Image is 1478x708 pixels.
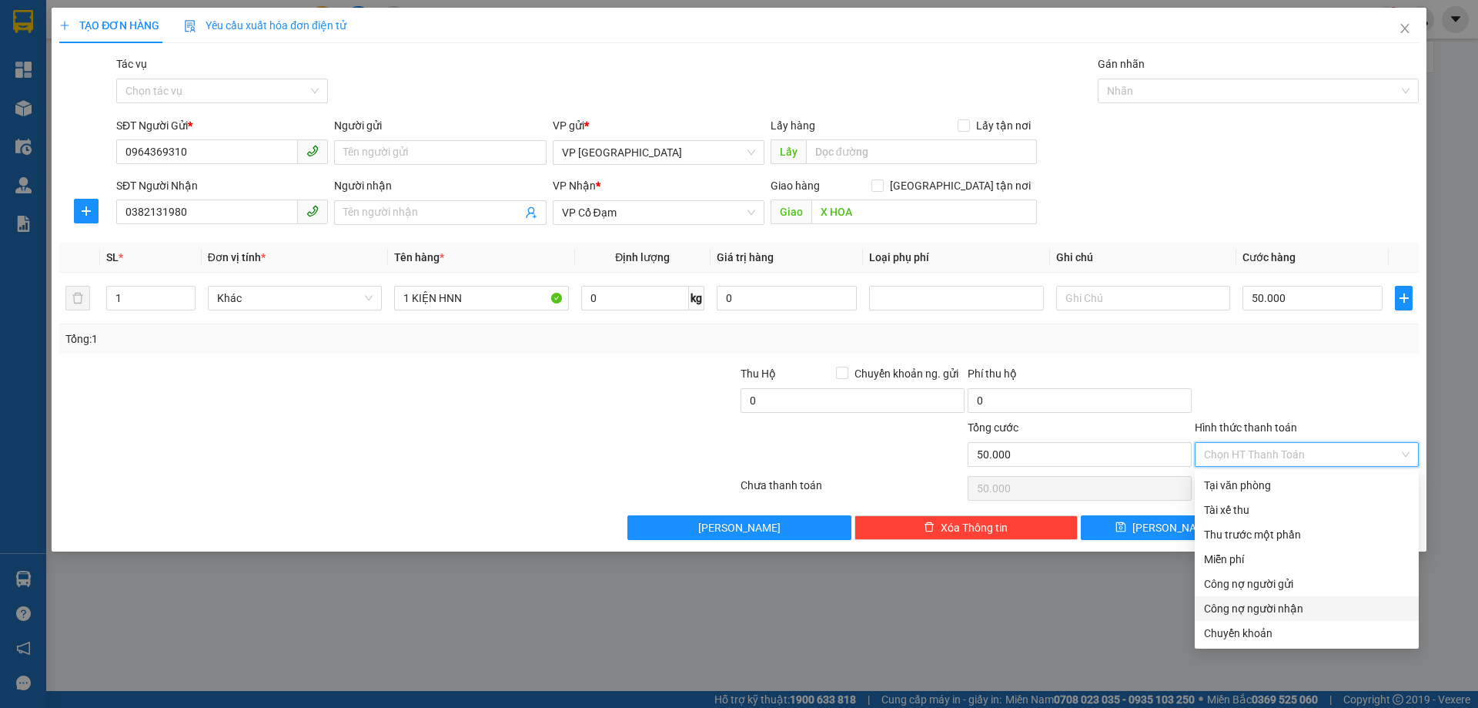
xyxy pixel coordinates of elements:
[1242,251,1296,263] span: Cước hàng
[739,477,966,504] div: Chưa thanh toán
[771,119,815,132] span: Lấy hàng
[811,200,1037,224] input: Dọc đường
[306,205,319,217] span: phone
[59,19,159,32] span: TẠO ĐƠN HÀNG
[771,139,806,164] span: Lấy
[806,139,1037,164] input: Dọc đường
[771,200,811,224] span: Giao
[1204,551,1409,568] div: Miễn phí
[1204,477,1409,494] div: Tại văn phòng
[1050,243,1236,273] th: Ghi chú
[1081,515,1248,540] button: save[PERSON_NAME]
[116,177,328,194] div: SĐT Người Nhận
[627,515,851,540] button: [PERSON_NAME]
[562,201,755,224] span: VP Cổ Đạm
[698,519,781,536] span: [PERSON_NAME]
[1395,286,1412,310] button: plus
[1204,526,1409,543] div: Thu trước một phần
[771,180,820,192] span: Giao hàng
[525,206,537,219] span: user-add
[106,251,119,263] span: SL
[615,251,670,263] span: Định lượng
[689,286,704,310] span: kg
[184,19,346,32] span: Yêu cầu xuất hóa đơn điện tử
[116,117,328,134] div: SĐT Người Gửi
[717,251,774,263] span: Giá trị hàng
[208,251,266,263] span: Đơn vị tính
[1056,286,1230,310] input: Ghi Chú
[65,286,90,310] button: delete
[863,243,1049,273] th: Loại phụ phí
[1204,575,1409,592] div: Công nợ người gửi
[1195,572,1419,596] div: Cước gửi hàng sẽ được ghi vào công nợ của người gửi
[848,365,965,382] span: Chuyển khoản ng. gửi
[1115,522,1126,534] span: save
[1195,596,1419,621] div: Cước gửi hàng sẽ được ghi vào công nợ của người nhận
[968,365,1192,388] div: Phí thu hộ
[884,177,1037,194] span: [GEOGRAPHIC_DATA] tận nơi
[334,117,546,134] div: Người gửi
[59,20,70,31] span: plus
[1396,292,1411,304] span: plus
[717,286,857,310] input: 0
[968,421,1018,434] span: Tổng cước
[217,287,373,310] span: Khác
[741,367,776,380] span: Thu Hộ
[553,117,764,134] div: VP gửi
[1399,22,1411,35] span: close
[854,515,1078,540] button: deleteXóa Thông tin
[1204,502,1409,518] div: Tài xế thu
[553,180,596,192] span: VP Nhận
[941,519,1008,536] span: Xóa Thông tin
[562,141,755,164] span: VP Mỹ Đình
[116,58,147,70] label: Tác vụ
[184,20,196,32] img: icon
[65,331,570,347] div: Tổng: 1
[74,199,99,223] button: plus
[970,117,1037,134] span: Lấy tận nơi
[306,145,319,157] span: phone
[334,177,546,194] div: Người nhận
[1204,625,1409,642] div: Chuyển khoản
[1204,600,1409,617] div: Công nợ người nhận
[1383,8,1426,51] button: Close
[75,205,98,217] span: plus
[1098,58,1145,70] label: Gán nhãn
[394,286,568,310] input: VD: Bàn, Ghế
[394,251,444,263] span: Tên hàng
[1132,519,1215,536] span: [PERSON_NAME]
[1195,421,1297,434] label: Hình thức thanh toán
[924,522,935,534] span: delete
